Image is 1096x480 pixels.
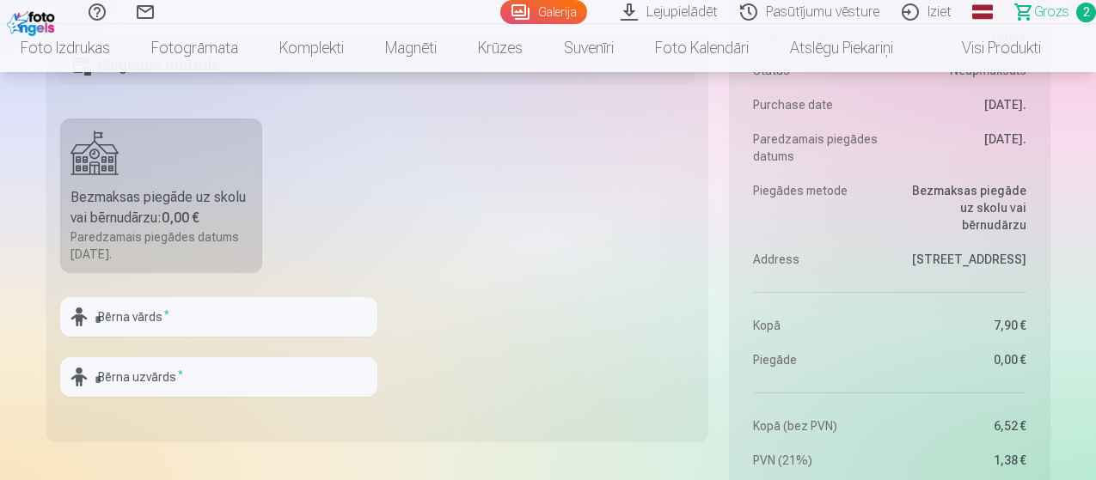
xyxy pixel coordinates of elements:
[543,24,634,72] a: Suvenīri
[1076,3,1096,22] span: 2
[364,24,457,72] a: Magnēti
[70,228,253,263] div: Paredzamais piegādes datums [DATE].
[898,96,1026,113] dd: [DATE].
[898,131,1026,165] dd: [DATE].
[457,24,543,72] a: Krūzes
[259,24,364,72] a: Komplekti
[753,417,881,434] dt: Kopā (bez PVN)
[898,417,1026,434] dd: 6,52 €
[753,182,881,234] dt: Piegādes metode
[769,24,914,72] a: Atslēgu piekariņi
[131,24,259,72] a: Fotogrāmata
[898,351,1026,368] dd: 0,00 €
[753,131,881,165] dt: Paredzamais piegādes datums
[753,317,881,334] dt: Kopā
[914,24,1062,72] a: Visi produkti
[898,182,1026,234] dd: Bezmaksas piegāde uz skolu vai bērnudārzu
[898,317,1026,334] dd: 7,90 €
[634,24,769,72] a: Foto kalendāri
[898,452,1026,469] dd: 1,38 €
[1034,2,1069,22] span: Grozs
[753,251,881,268] dt: Address
[753,96,881,113] dt: Purchase date
[7,7,59,36] img: /fa1
[70,187,253,228] div: Bezmaksas piegāde uz skolu vai bērnudārzu :
[898,251,1026,268] dd: [STREET_ADDRESS]
[162,210,199,226] b: 0,00 €
[753,351,881,368] dt: Piegāde
[753,452,881,469] dt: PVN (21%)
